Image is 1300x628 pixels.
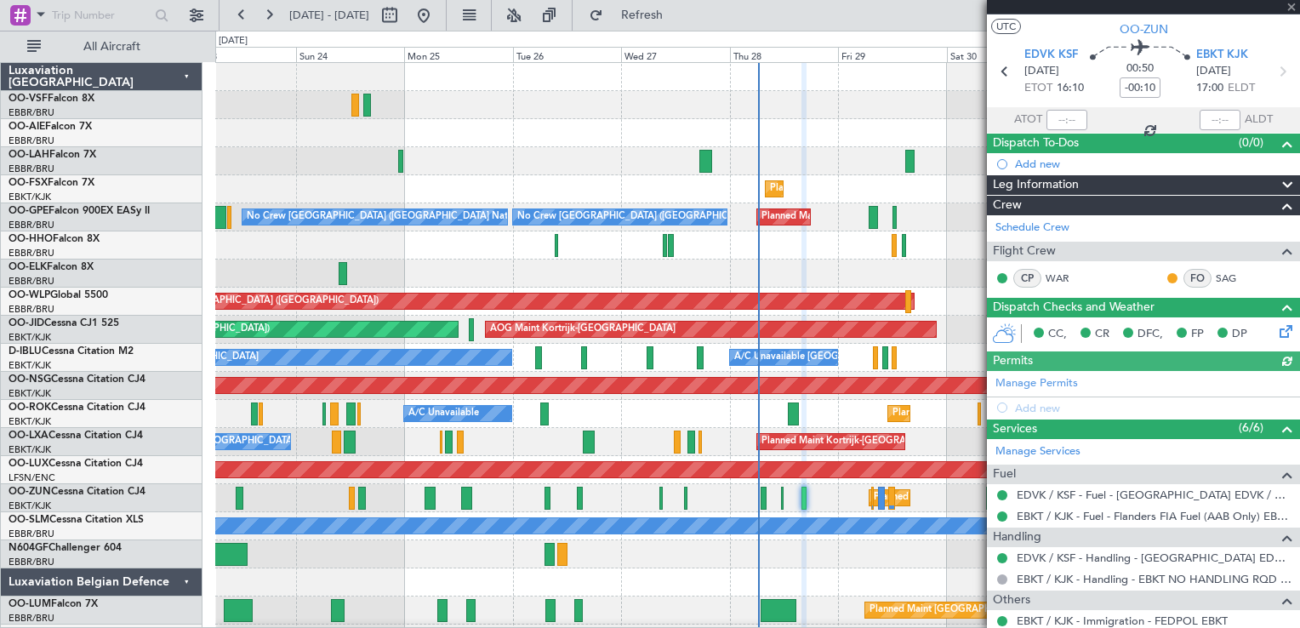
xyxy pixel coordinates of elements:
span: OO-LUX [9,459,48,469]
a: EBBR/BRU [9,163,54,175]
a: EBKT / KJK - Immigration - FEDPOL EBKT [1017,614,1228,628]
div: Thu 28 [730,47,838,62]
span: ALDT [1245,111,1273,128]
a: Manage Services [995,443,1080,460]
a: OO-SLMCessna Citation XLS [9,515,144,525]
a: EBBR/BRU [9,219,54,231]
a: EBBR/BRU [9,528,54,540]
span: DFC, [1137,326,1163,343]
span: ELDT [1228,80,1255,97]
span: Flight Crew [993,242,1056,261]
a: OO-LXACessna Citation CJ4 [9,431,143,441]
span: OO-GPE [9,206,48,216]
a: EBBR/BRU [9,106,54,119]
div: Planned Maint [GEOGRAPHIC_DATA] ([GEOGRAPHIC_DATA] National) [761,204,1069,230]
a: EBKT/KJK [9,191,51,203]
span: OO-ROK [9,402,51,413]
div: CP [1013,269,1041,288]
div: No Crew [GEOGRAPHIC_DATA] ([GEOGRAPHIC_DATA] National) [517,204,802,230]
a: OO-LUMFalcon 7X [9,599,98,609]
a: Schedule Crew [995,220,1069,237]
div: A/C Unavailable [GEOGRAPHIC_DATA]-[GEOGRAPHIC_DATA] [734,345,1006,370]
span: Dispatch Checks and Weather [993,298,1155,317]
a: OO-LUXCessna Citation CJ4 [9,459,143,469]
button: Refresh [581,2,683,29]
span: OO-ZUN [9,487,51,497]
span: Others [993,591,1030,610]
a: OO-LAHFalcon 7X [9,150,96,160]
span: (0/0) [1239,134,1263,151]
div: Planned Maint Kortrijk-[GEOGRAPHIC_DATA] [892,401,1091,426]
a: OO-AIEFalcon 7X [9,122,92,132]
span: Refresh [607,9,678,21]
div: Sun 24 [296,47,404,62]
input: Trip Number [52,3,150,28]
span: OO-LXA [9,431,48,441]
a: EBKT/KJK [9,331,51,344]
div: Planned Maint [GEOGRAPHIC_DATA] ([GEOGRAPHIC_DATA] National) [870,597,1177,623]
span: OO-ELK [9,262,47,272]
span: 16:10 [1057,80,1084,97]
span: OO-NSG [9,374,51,385]
div: Tue 26 [513,47,621,62]
span: All Aircraft [44,41,180,53]
a: EBKT / KJK - Fuel - Flanders FIA Fuel (AAB Only) EBKT / KJK [1017,509,1291,523]
span: CR [1095,326,1109,343]
span: DP [1232,326,1247,343]
a: EDVK / KSF - Fuel - [GEOGRAPHIC_DATA] EDVK / KSF [1017,488,1291,502]
a: EBKT/KJK [9,443,51,456]
span: FP [1191,326,1204,343]
a: EBKT/KJK [9,387,51,400]
span: Dispatch To-Dos [993,134,1079,153]
a: SAG [1216,271,1254,286]
a: OO-ROKCessna Citation CJ4 [9,402,145,413]
button: UTC [991,19,1021,34]
a: LFSN/ENC [9,471,55,484]
span: ATOT [1014,111,1042,128]
a: OO-FSXFalcon 7X [9,178,94,188]
span: OO-SLM [9,515,49,525]
span: OO-LAH [9,150,49,160]
a: EBKT / KJK - Handling - EBKT NO HANDLING RQD FOR CJ [1017,572,1291,586]
span: D-IBLU [9,346,42,357]
div: Sat 30 [947,47,1055,62]
span: OO-WLP [9,290,50,300]
span: OO-LUM [9,599,51,609]
div: Planned Maint Kortrijk-[GEOGRAPHIC_DATA] [761,429,960,454]
a: EBBR/BRU [9,612,54,625]
div: Mon 25 [404,47,512,62]
span: [DATE] [1024,63,1059,80]
span: Handling [993,528,1041,547]
button: All Aircraft [19,33,185,60]
a: OO-ZUNCessna Citation CJ4 [9,487,145,497]
a: EBKT/KJK [9,500,51,512]
span: (6/6) [1239,419,1263,437]
a: OO-WLPGlobal 5500 [9,290,108,300]
a: EBBR/BRU [9,303,54,316]
span: EBKT KJK [1196,47,1248,64]
span: Leg Information [993,175,1079,195]
span: OO-ZUN [1120,20,1168,38]
span: 00:50 [1126,60,1154,77]
a: EBBR/BRU [9,556,54,568]
span: Crew [993,196,1022,215]
a: OO-JIDCessna CJ1 525 [9,318,119,328]
span: OO-HHO [9,234,53,244]
a: EBKT/KJK [9,415,51,428]
div: Add new [1015,157,1291,171]
div: No Crew [GEOGRAPHIC_DATA] ([GEOGRAPHIC_DATA] National) [247,204,532,230]
div: Fri 29 [838,47,946,62]
span: OO-AIE [9,122,45,132]
div: AOG Maint Kortrijk-[GEOGRAPHIC_DATA] [490,317,676,342]
a: N604GFChallenger 604 [9,543,122,553]
a: OO-VSFFalcon 8X [9,94,94,104]
span: [DATE] [1196,63,1231,80]
div: A/C Unavailable [408,401,479,426]
span: OO-JID [9,318,44,328]
a: EBBR/BRU [9,247,54,260]
a: EDVK / KSF - Handling - [GEOGRAPHIC_DATA] EDVK / KSF [1017,551,1291,565]
span: Fuel [993,465,1016,484]
span: 17:00 [1196,80,1223,97]
a: EBBR/BRU [9,275,54,288]
span: [DATE] - [DATE] [289,8,369,23]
